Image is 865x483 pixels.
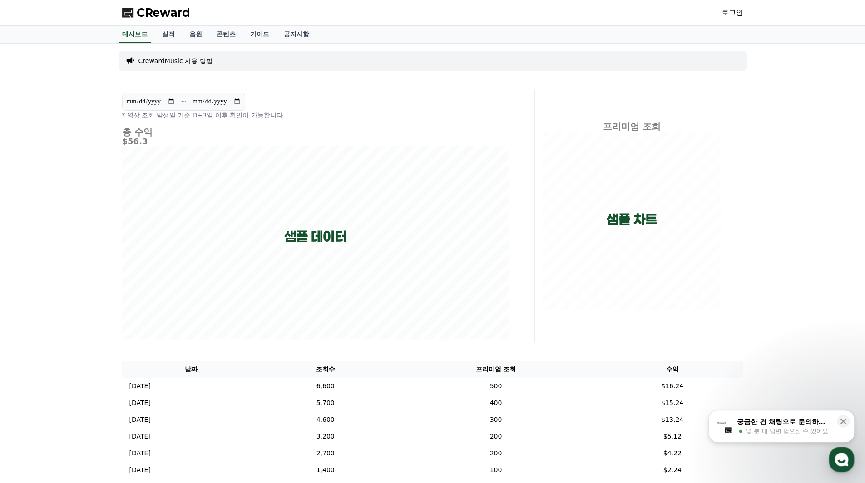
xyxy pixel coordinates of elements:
a: 홈 [3,288,60,310]
p: [DATE] [129,415,151,424]
td: 1,400 [261,462,390,478]
td: 4,600 [261,411,390,428]
th: 수익 [602,361,743,378]
a: CReward [122,5,190,20]
a: 로그인 [722,7,743,18]
td: $4.22 [602,445,743,462]
th: 날짜 [122,361,261,378]
h4: 프리미엄 조회 [542,122,722,132]
td: $16.24 [602,378,743,395]
td: 5,700 [261,395,390,411]
td: 3,200 [261,428,390,445]
p: [DATE] [129,398,151,408]
a: 대화 [60,288,117,310]
p: ~ [181,96,187,107]
span: 홈 [29,301,34,308]
p: [DATE] [129,432,151,441]
h5: $56.3 [122,137,509,146]
span: 대화 [83,302,94,309]
a: 실적 [155,26,182,43]
p: [DATE] [129,465,151,475]
a: 음원 [182,26,209,43]
a: 가이드 [243,26,277,43]
a: CrewardMusic 사용 방법 [138,56,213,65]
h4: 총 수익 [122,127,509,137]
td: 400 [390,395,601,411]
td: $2.24 [602,462,743,478]
td: $13.24 [602,411,743,428]
th: 조회수 [261,361,390,378]
td: 200 [390,445,601,462]
td: 300 [390,411,601,428]
td: 100 [390,462,601,478]
span: 설정 [140,301,151,308]
td: 2,700 [261,445,390,462]
td: 200 [390,428,601,445]
p: 샘플 차트 [607,211,657,228]
td: 6,600 [261,378,390,395]
th: 프리미엄 조회 [390,361,601,378]
p: [DATE] [129,381,151,391]
p: 샘플 데이터 [284,229,346,245]
a: 공지사항 [277,26,316,43]
p: [DATE] [129,449,151,458]
a: 콘텐츠 [209,26,243,43]
td: $5.12 [602,428,743,445]
a: 대시보드 [119,26,151,43]
p: * 영상 조회 발생일 기준 D+3일 이후 확인이 가능합니다. [122,111,509,120]
span: CReward [137,5,190,20]
a: 설정 [117,288,174,310]
td: $15.24 [602,395,743,411]
td: 500 [390,378,601,395]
